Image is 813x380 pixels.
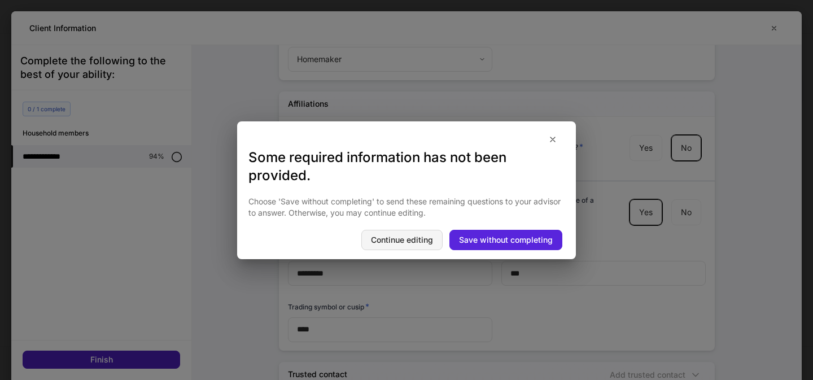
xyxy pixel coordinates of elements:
[459,236,553,244] div: Save without completing
[449,230,562,250] button: Save without completing
[371,236,433,244] div: Continue editing
[248,148,565,185] h3: Some required information has not been provided.
[248,196,565,219] p: Choose 'Save without completing' to send these remaining questions to your advisor to answer. Oth...
[361,230,443,250] button: Continue editing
